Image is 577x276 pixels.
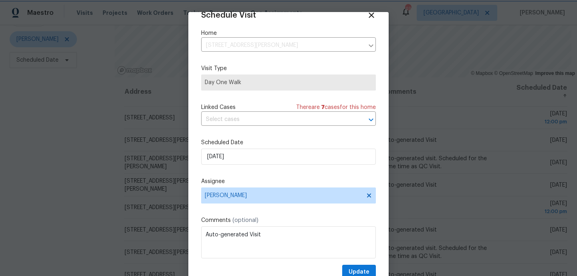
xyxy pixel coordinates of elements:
span: There are case s for this home [296,103,376,111]
label: Scheduled Date [201,139,376,147]
label: Home [201,29,376,37]
span: 7 [321,105,325,110]
span: Close [367,11,376,20]
input: Select cases [201,113,353,126]
span: (optional) [232,218,258,223]
label: Visit Type [201,64,376,73]
textarea: Auto-generated Visit [201,226,376,258]
label: Comments [201,216,376,224]
span: Schedule Visit [201,11,256,19]
button: Open [365,114,377,125]
label: Assignee [201,177,376,185]
span: Day One Walk [205,79,372,87]
input: M/D/YYYY [201,149,376,165]
span: [PERSON_NAME] [205,192,362,199]
input: Enter in an address [201,39,364,52]
span: Linked Cases [201,103,236,111]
